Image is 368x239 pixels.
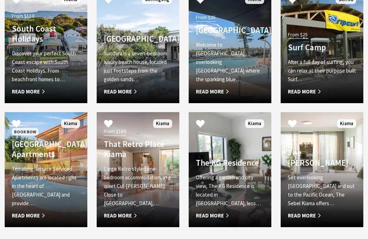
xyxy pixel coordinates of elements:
span: From $25 [288,31,308,39]
span: From $289 [288,136,310,144]
button: Click to Favourite The KG Residence [189,112,212,137]
p: Sundara is a seven-bedroom luxury beach house, located just footsteps from the golden sands… [104,49,172,84]
p: Set overlooking [GEOGRAPHIC_DATA] and out to the Pacific Ocean, The Sebel Kiama offers… [288,173,356,208]
button: Click to Favourite Terralong Terrace Apartments [5,112,28,137]
h4: The [PERSON_NAME] [288,148,356,167]
span: Kiama [245,119,264,128]
span: From $35 [196,13,216,22]
h4: [GEOGRAPHIC_DATA] Apartments [12,139,80,159]
button: Click to Favourite That Retro Place Kiama [97,112,120,137]
span: From $1000 [104,22,129,30]
span: Read More [288,87,356,96]
h4: South Coast Holidays [12,24,80,43]
p: Large Retro styled one-bedroom accommodation, in a quiet Cul-[PERSON_NAME]. Close to [GEOGRAPHIC_... [104,165,172,208]
p: After a full day of surfing, you can relax at their purpose built Surf… [288,58,356,84]
span: Read More [196,211,264,220]
span: Read More [12,87,80,96]
span: Read More [12,211,80,220]
a: Another Image Used Book Now [GEOGRAPHIC_DATA] Apartments Terralong Terrace Serviced Apartments ar... [5,112,87,227]
h4: The KG Residence [196,158,264,168]
h4: Surf Camp [288,42,356,52]
a: From $180 That Retro Place Kiama Large Retro styled one-bedroom accommodation, in a quiet Cul-[PE... [97,112,179,227]
h4: [GEOGRAPHIC_DATA] [104,34,172,44]
h4: That Retro Place Kiama [104,139,172,159]
a: Another Image Used The KG Residence Offering a garden and city view, The KG Residence is located ... [189,112,271,227]
span: Kiama [153,119,172,128]
p: Welcome to [GEOGRAPHIC_DATA] overlooking [GEOGRAPHIC_DATA] where the sparkling blue… [196,41,264,84]
h4: [GEOGRAPHIC_DATA] [196,25,264,35]
p: Offering a garden and city view, The KG Residence is located in [GEOGRAPHIC_DATA], less… [196,173,264,208]
p: Terralong Terrace Serviced Apartments are located right in the heart of [GEOGRAPHIC_DATA] and pro... [12,165,80,208]
button: Click to Favourite The Sebel Kiama [281,112,304,137]
span: Read More [104,211,172,220]
span: From $110 [12,12,34,20]
span: Kiama [337,119,356,128]
span: Kiama [61,119,80,128]
span: Read More [196,87,264,96]
span: Read More [288,211,356,220]
span: Read More [104,87,172,96]
p: Discover your perfect South Coast escape with South Coast Holidays. From beachfront homes to… [12,49,80,84]
a: From $289 The [PERSON_NAME] Set overlooking [GEOGRAPHIC_DATA] and out to the Pacific Ocean, The S... [281,112,363,227]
